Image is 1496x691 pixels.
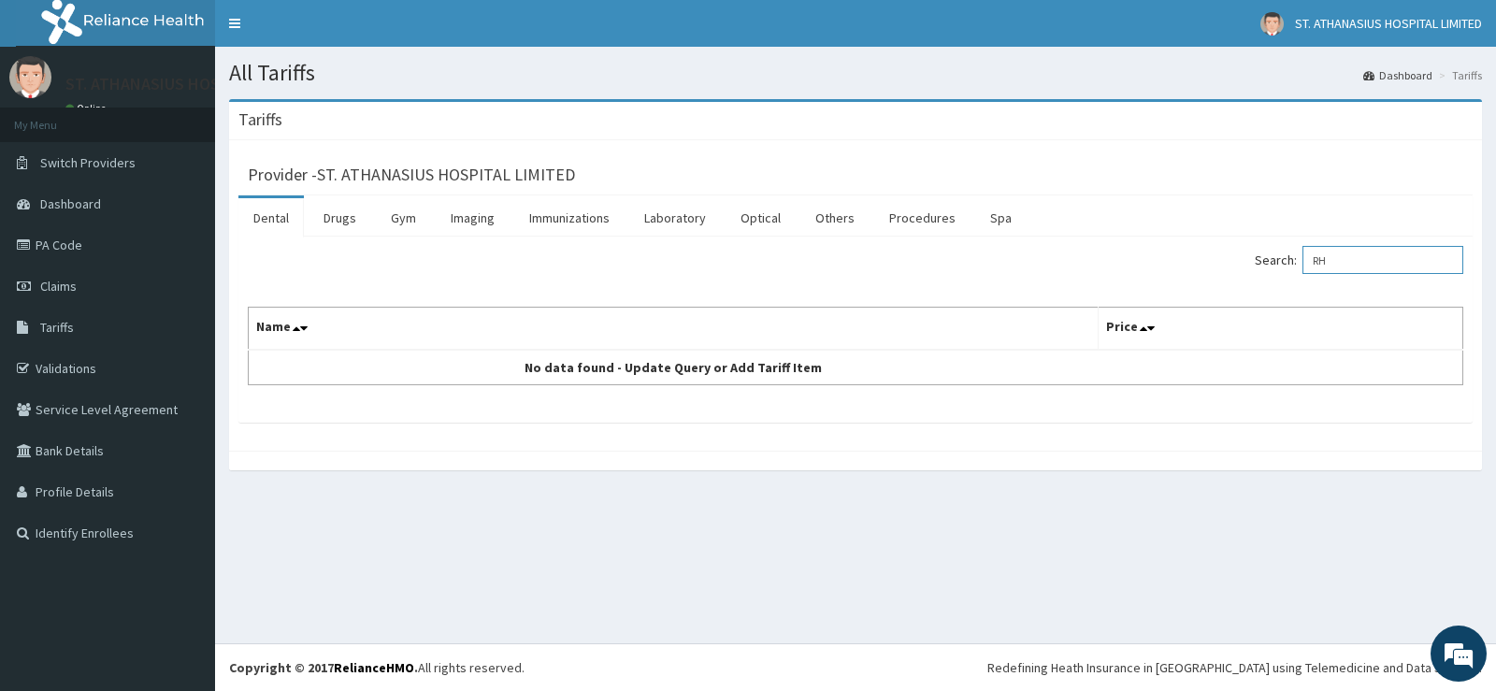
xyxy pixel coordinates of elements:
h3: Tariffs [238,111,282,128]
span: Tariffs [40,319,74,336]
p: ST. ATHANASIUS HOSPITAL LIMITED [65,76,323,93]
a: Optical [726,198,796,238]
a: RelianceHMO [334,659,414,676]
a: Spa [975,198,1027,238]
img: User Image [9,56,51,98]
td: No data found - Update Query or Add Tariff Item [249,350,1099,385]
a: Gym [376,198,431,238]
a: Laboratory [629,198,721,238]
a: Others [800,198,870,238]
h1: All Tariffs [229,61,1482,85]
span: Claims [40,278,77,295]
div: Minimize live chat window [307,9,352,54]
footer: All rights reserved. [215,643,1496,691]
div: Chat with us now [97,105,314,129]
li: Tariffs [1434,67,1482,83]
a: Dental [238,198,304,238]
input: Search: [1302,246,1463,274]
span: Dashboard [40,195,101,212]
th: Name [249,308,1099,351]
img: User Image [1260,12,1284,36]
h3: Provider - ST. ATHANASIUS HOSPITAL LIMITED [248,166,575,183]
a: Immunizations [514,198,625,238]
label: Search: [1255,246,1463,274]
textarea: Type your message and hit 'Enter' [9,478,356,543]
a: Imaging [436,198,510,238]
a: Drugs [309,198,371,238]
strong: Copyright © 2017 . [229,659,418,676]
th: Price [1099,308,1463,351]
span: ST. ATHANASIUS HOSPITAL LIMITED [1295,15,1482,32]
img: d_794563401_company_1708531726252_794563401 [35,94,76,140]
a: Online [65,102,110,115]
div: Redefining Heath Insurance in [GEOGRAPHIC_DATA] using Telemedicine and Data Science! [987,658,1482,677]
span: Switch Providers [40,154,136,171]
span: We're online! [108,219,258,408]
a: Dashboard [1363,67,1432,83]
a: Procedures [874,198,971,238]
